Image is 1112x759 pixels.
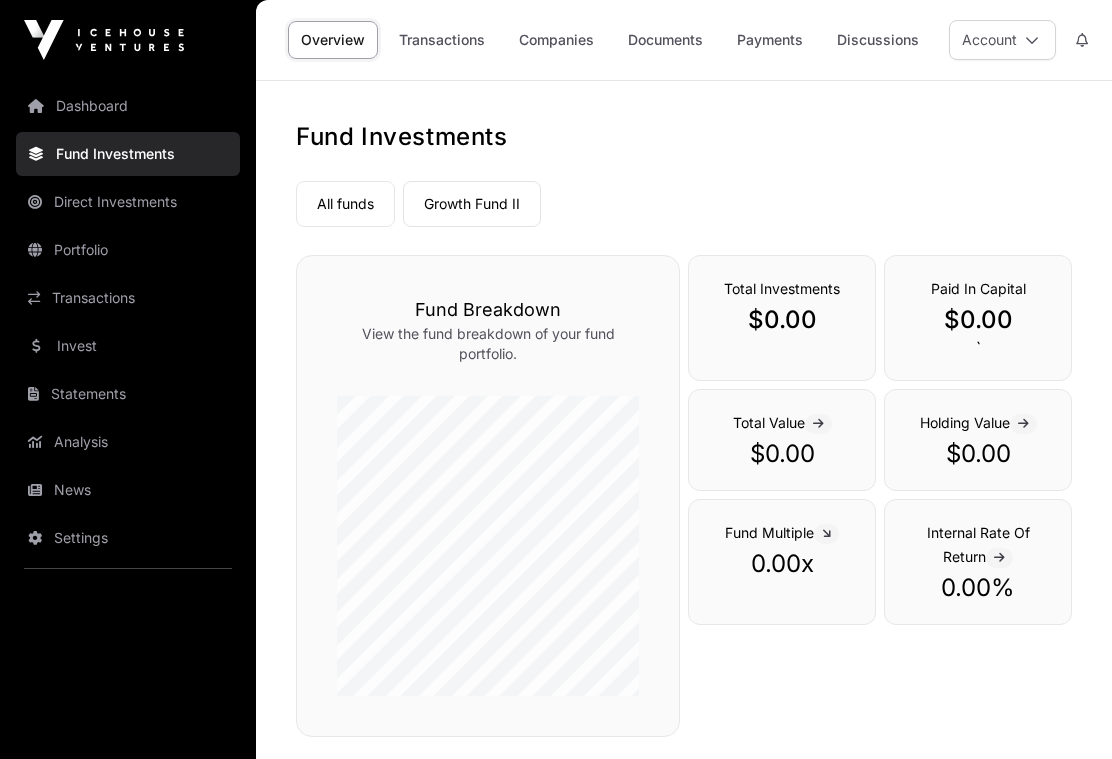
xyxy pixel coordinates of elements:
a: Growth Fund II [403,181,541,227]
a: All funds [296,181,395,227]
button: Account [949,20,1056,60]
a: Analysis [16,420,240,464]
span: Fund Multiple [725,524,839,541]
a: Overview [288,21,378,59]
iframe: Chat Widget [1012,663,1112,759]
span: Total Value [733,414,832,431]
a: Companies [506,21,607,59]
a: Transactions [16,276,240,320]
img: Icehouse Ventures Logo [24,20,184,60]
a: Dashboard [16,84,240,128]
h1: Fund Investments [296,121,1072,153]
p: $0.00 [905,304,1051,336]
span: Internal Rate Of Return [927,524,1030,565]
a: Portfolio [16,228,240,272]
span: Holding Value [920,414,1037,431]
a: Transactions [386,21,498,59]
a: Direct Investments [16,180,240,224]
p: $0.00 [905,438,1051,470]
a: Invest [16,324,240,368]
p: $0.00 [709,304,855,336]
h3: Fund Breakdown [337,296,639,324]
p: 0.00x [709,548,855,580]
a: Statements [16,372,240,416]
a: Payments [724,21,816,59]
p: View the fund breakdown of your fund portfolio. [337,324,639,364]
a: Discussions [824,21,932,59]
span: Total Investments [724,280,840,297]
div: ` [884,255,1072,381]
a: Settings [16,516,240,560]
a: Fund Investments [16,132,240,176]
a: News [16,468,240,512]
a: Documents [615,21,716,59]
p: $0.00 [709,438,855,470]
p: 0.00% [905,572,1051,604]
span: Paid In Capital [931,280,1026,297]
